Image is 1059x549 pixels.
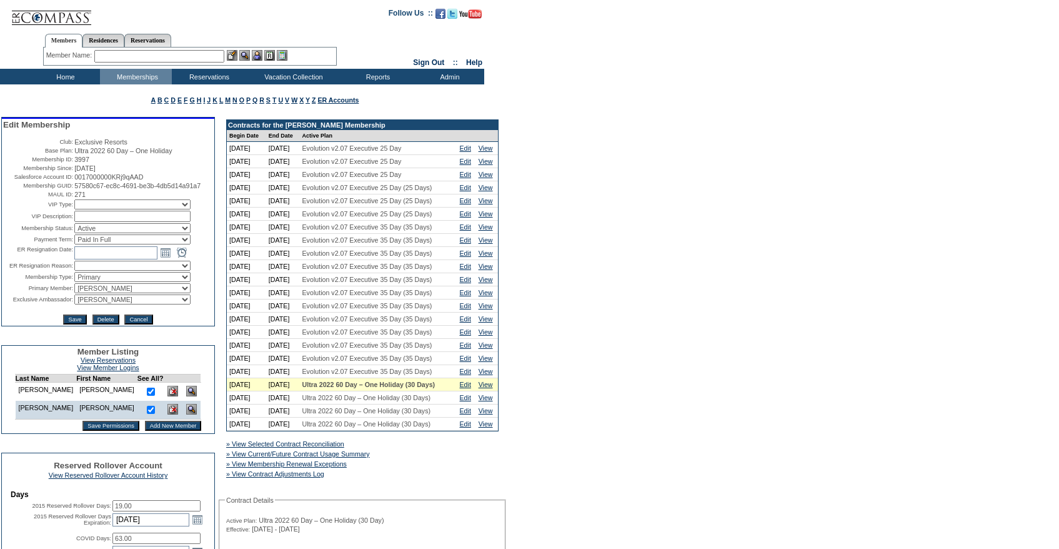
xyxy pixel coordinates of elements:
a: F [184,96,188,104]
a: » View Selected Contract Reconciliation [226,440,344,448]
span: Evolution v2.07 Executive 35 Day (35 Days) [302,315,432,323]
span: Ultra 2022 60 Day – One Holiday (30 Days) [302,394,431,401]
td: Last Name [15,375,76,383]
span: Edit Membership [3,120,70,129]
td: [DATE] [266,378,300,391]
td: [DATE] [266,155,300,168]
td: Reports [341,69,412,84]
img: Delete [167,404,178,415]
span: Evolution v2.07 Executive 35 Day (35 Days) [302,328,432,336]
td: [DATE] [227,405,266,418]
a: View [479,249,493,257]
label: 2015 Reserved Rollover Days: [32,503,111,509]
span: Evolution v2.07 Executive 25 Day (25 Days) [302,210,432,218]
td: VIP Type: [3,199,73,209]
img: Reservations [264,50,275,61]
a: E [177,96,182,104]
a: J [207,96,211,104]
a: View [479,381,493,388]
td: [PERSON_NAME] [76,401,137,420]
img: Delete [167,386,178,396]
a: Edit [460,394,471,401]
a: View [479,394,493,401]
td: [DATE] [227,247,266,260]
img: Impersonate [252,50,262,61]
a: N [232,96,237,104]
span: 271 [74,191,86,198]
input: Save [63,315,86,325]
span: Evolution v2.07 Executive 35 Day (35 Days) [302,355,432,362]
a: Reservations [124,34,171,47]
span: Evolution v2.07 Executive 35 Day (35 Days) [302,368,432,375]
img: Follow us on Twitter [447,9,457,19]
td: Memberships [100,69,172,84]
legend: Contract Details [225,496,275,504]
span: [DATE] - [DATE] [252,525,300,533]
span: Reserved Rollover Account [54,461,162,470]
td: See All? [137,375,164,383]
a: Edit [460,144,471,152]
a: T [272,96,277,104]
label: COVID Days: [76,535,111,541]
td: VIP Description: [3,211,73,222]
td: [DATE] [266,221,300,234]
span: :: [453,58,458,67]
a: » View Current/Future Contract Usage Summary [226,450,370,458]
a: Subscribe to our YouTube Channel [459,13,482,20]
span: Evolution v2.07 Executive 25 Day [302,171,402,178]
a: View [479,171,493,178]
td: ER Resignation Reason: [3,261,73,271]
a: Edit [460,249,471,257]
td: [DATE] [266,365,300,378]
td: [DATE] [266,168,300,181]
td: [DATE] [227,260,266,273]
a: Open the time view popup. [175,246,189,259]
td: [DATE] [266,142,300,155]
td: [DATE] [227,181,266,194]
img: View Dashboard [186,404,197,415]
a: A [151,96,156,104]
a: Edit [460,341,471,349]
a: B [157,96,162,104]
a: Residences [82,34,124,47]
span: Ultra 2022 60 Day – One Holiday (30 Days) [302,420,431,428]
a: Follow us on Twitter [447,13,457,20]
td: [DATE] [266,208,300,221]
span: Ultra 2022 60 Day – One Holiday (30 Days) [302,381,435,388]
td: Reservations [172,69,244,84]
a: View [479,197,493,204]
a: Members [45,34,83,48]
a: Edit [460,302,471,310]
span: Evolution v2.07 Executive 35 Day (35 Days) [302,341,432,349]
span: Exclusive Resorts [74,138,127,146]
span: Evolution v2.07 Executive 25 Day [302,144,402,152]
td: [DATE] [227,168,266,181]
a: View [479,355,493,362]
a: View [479,368,493,375]
td: [DATE] [227,365,266,378]
a: View [479,315,493,323]
td: [DATE] [266,260,300,273]
a: Edit [460,158,471,165]
td: [DATE] [227,391,266,405]
td: [DATE] [266,352,300,365]
a: Edit [460,381,471,388]
a: Edit [460,223,471,231]
a: View [479,276,493,283]
a: Edit [460,289,471,296]
span: Evolution v2.07 Executive 35 Day (35 Days) [302,276,432,283]
td: Membership GUID: [3,182,73,189]
span: Member Listing [77,347,139,356]
img: b_edit.gif [227,50,237,61]
td: [DATE] [266,391,300,405]
a: X [299,96,304,104]
span: Evolution v2.07 Executive 35 Day (35 Days) [302,263,432,270]
td: Follow Us :: [389,8,433,23]
td: ER Resignation Date: [3,246,73,259]
a: Edit [460,328,471,336]
span: Evolution v2.07 Executive 35 Day (35 Days) [302,236,432,244]
td: Active Plan [300,130,457,142]
td: [DATE] [227,378,266,391]
a: View [479,328,493,336]
label: 2015 Reserved Rollover Days Expiration: [34,513,111,526]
